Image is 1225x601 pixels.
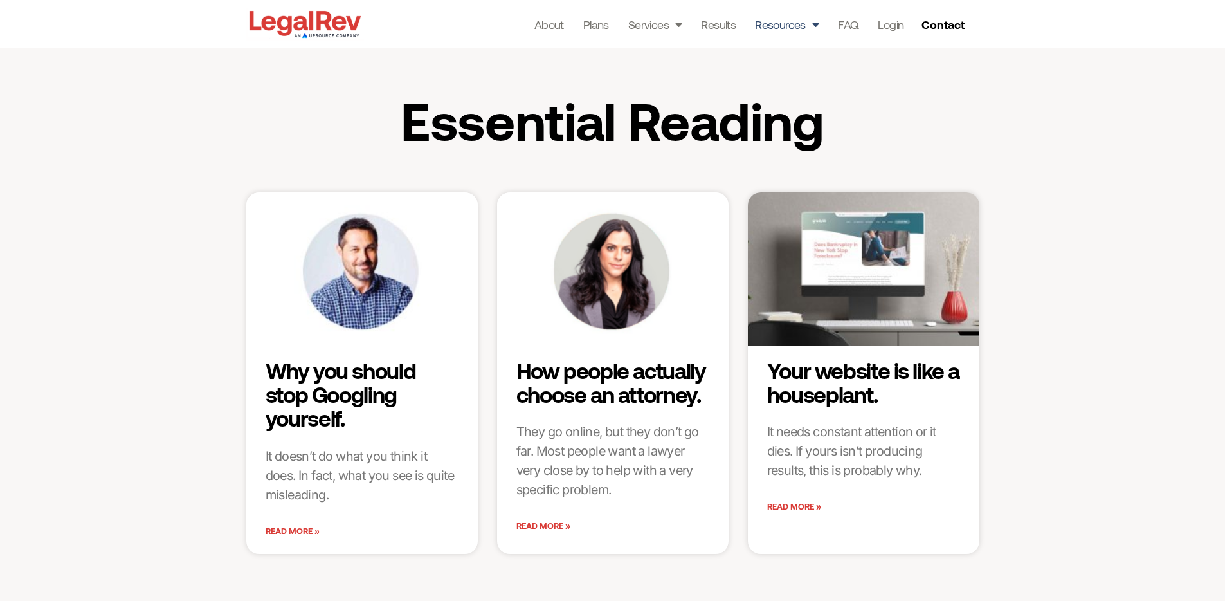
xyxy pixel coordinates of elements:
[534,15,564,33] a: About
[767,497,821,517] a: Read more about Your website is like a houseplant.
[266,447,458,504] p: It doesn’t do what you think it does. In fact, what you see is quite misleading.
[838,15,858,33] a: FAQ
[534,15,904,33] nav: Menu
[266,522,320,541] a: Read more about Why you should stop Googling yourself.
[356,93,869,147] h2: Essential Reading
[767,357,959,407] a: Your website is like a houseplant.
[767,422,960,480] p: It needs constant attention or it dies. If yours isn’t producing results, this is probably why.
[516,422,709,499] p: They go online, but they don’t go far. Most people want a lawyer very close by to help with a ver...
[266,357,416,432] a: Why you should stop Googling yourself.
[516,357,706,407] a: How people actually choose an attorney.
[755,15,819,33] a: Resources
[583,15,609,33] a: Plans
[516,517,570,536] a: Read more about How people actually choose an attorney.
[878,15,903,33] a: Login
[701,15,736,33] a: Results
[628,15,682,33] a: Services
[916,14,973,35] a: Contact
[921,19,965,30] span: Contact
